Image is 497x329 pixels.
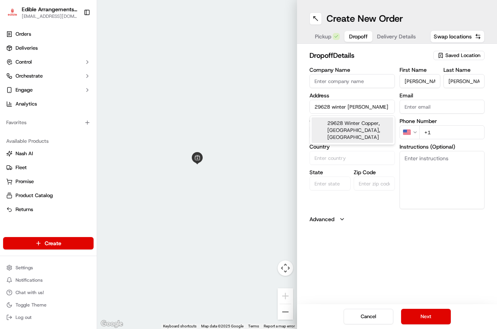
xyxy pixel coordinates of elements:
span: Nash AI [16,150,33,157]
label: Last Name [443,67,485,73]
input: Enter email [400,100,485,114]
a: Open this area in Google Maps (opens a new window) [99,319,125,329]
a: Nash AI [6,150,90,157]
button: Control [3,56,94,68]
button: [EMAIL_ADDRESS][DOMAIN_NAME] [22,13,77,19]
label: First Name [400,67,441,73]
button: Next [401,309,451,324]
a: Report a map error [264,324,295,328]
button: Product Catalog [3,189,94,202]
span: Deliveries [16,45,38,52]
button: Promise [3,175,94,188]
div: 29628 Winter Copper, [GEOGRAPHIC_DATA], [GEOGRAPHIC_DATA] [312,118,393,143]
button: Settings [3,262,94,273]
a: Fleet [6,164,90,171]
img: Google [99,319,125,329]
h1: Create New Order [327,12,403,25]
h2: dropoff Details [309,50,432,61]
a: Powered byPylon [55,131,94,137]
button: Advanced [309,215,485,223]
button: Nash AI [3,147,94,160]
img: 1736555255976-a54dd68f-1ca7-489b-9aae-adbdc363a1c4 [8,74,22,88]
span: Pylon [77,132,94,137]
div: Start new chat [26,74,127,82]
label: State [309,170,351,175]
div: Available Products [3,135,94,147]
span: Analytics [16,100,37,107]
label: Instructions (Optional) [400,144,485,149]
label: Company Name [309,67,395,73]
input: Enter state [309,177,351,190]
span: Toggle Theme [16,302,47,308]
span: Returns [16,206,33,213]
img: Edible Arrangements - San Antonio, TX [6,7,19,18]
label: Zip Code [354,170,395,175]
img: Nash [8,8,23,23]
button: Cancel [344,309,393,324]
span: Swap locations [434,33,472,40]
button: Edible Arrangements - San Antonio, TXEdible Arrangements - [GEOGRAPHIC_DATA], [GEOGRAPHIC_DATA][E... [3,3,80,22]
span: Create [45,239,61,247]
a: Analytics [3,98,94,110]
span: Product Catalog [16,192,53,199]
input: Enter zip code [354,177,395,190]
label: Country [309,144,395,149]
button: Zoom in [278,288,293,304]
span: Notifications [16,277,43,283]
input: Got a question? Start typing here... [20,50,140,58]
label: Advanced [309,215,334,223]
input: Enter address [309,100,395,114]
label: Address [309,93,395,98]
span: Saved Location [445,52,480,59]
div: 📗 [8,113,14,119]
button: Notifications [3,275,94,286]
input: Enter phone number [419,125,485,139]
a: Deliveries [3,42,94,54]
button: Zoom out [278,304,293,320]
span: Fleet [16,164,27,171]
span: Knowledge Base [16,113,59,120]
span: Log out [16,314,31,320]
button: Chat with us! [3,287,94,298]
button: Engage [3,84,94,96]
span: Promise [16,178,34,185]
a: Terms (opens in new tab) [248,324,259,328]
span: Settings [16,265,33,271]
button: Toggle Theme [3,300,94,310]
button: Map camera controls [278,260,293,276]
div: Favorites [3,116,94,129]
a: Returns [6,206,90,213]
input: Enter first name [400,74,441,88]
a: 💻API Documentation [63,109,128,123]
span: Dropoff [349,33,368,40]
div: Suggestions [310,116,395,145]
span: Control [16,59,32,66]
button: Log out [3,312,94,323]
input: Enter last name [443,74,485,88]
button: Orchestrate [3,70,94,82]
span: Pickup [315,33,331,40]
input: Enter company name [309,74,395,88]
input: Enter country [309,151,395,165]
button: Saved Location [433,50,485,61]
span: Engage [16,87,33,94]
span: API Documentation [73,113,125,120]
label: Email [400,93,485,98]
button: Create [3,237,94,249]
button: Swap locations [430,30,485,43]
p: Welcome 👋 [8,31,141,43]
span: Orders [16,31,31,38]
button: Fleet [3,161,94,174]
button: Edible Arrangements - [GEOGRAPHIC_DATA], [GEOGRAPHIC_DATA] [22,5,77,13]
button: Keyboard shortcuts [163,324,196,329]
span: Orchestrate [16,73,43,80]
span: Delivery Details [377,33,416,40]
label: Phone Number [400,118,485,124]
a: Product Catalog [6,192,90,199]
span: Chat with us! [16,289,44,296]
div: We're available if you need us! [26,82,98,88]
button: Returns [3,203,94,216]
a: Promise [6,178,90,185]
a: 📗Knowledge Base [5,109,63,123]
